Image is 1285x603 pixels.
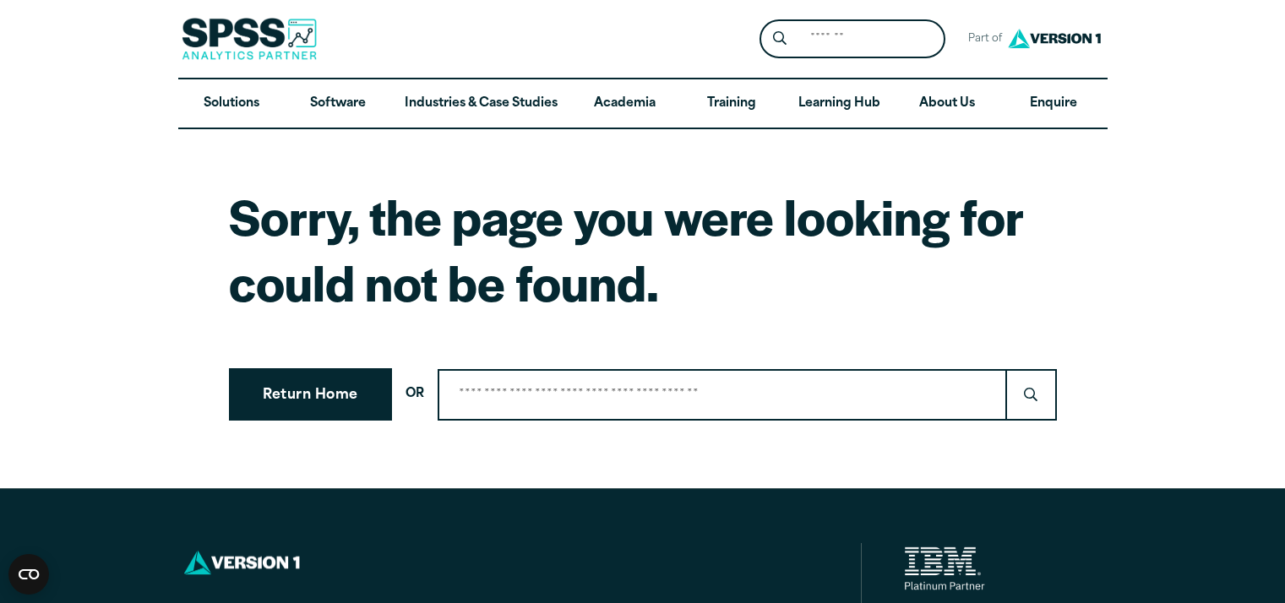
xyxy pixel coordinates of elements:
[760,19,945,59] form: Site Header Search Form
[8,554,49,595] button: Open CMP widget
[438,369,1007,421] input: Search
[571,79,678,128] a: Academia
[678,79,784,128] a: Training
[959,27,1004,52] span: Part of
[178,79,285,128] a: Solutions
[406,383,424,407] span: OR
[391,79,571,128] a: Industries & Case Studies
[1004,23,1105,54] img: Version1 Logo
[773,31,787,46] svg: Search magnifying glass icon
[178,79,1108,128] nav: Desktop version of site main menu
[285,79,391,128] a: Software
[785,79,894,128] a: Learning Hub
[1000,79,1107,128] a: Enquire
[894,79,1000,128] a: About Us
[764,24,795,55] button: Search magnifying glass icon
[229,368,392,421] a: Return Home
[182,18,317,60] img: SPSS Analytics Partner
[229,183,1057,314] h1: Sorry, the page you were looking for could not be found.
